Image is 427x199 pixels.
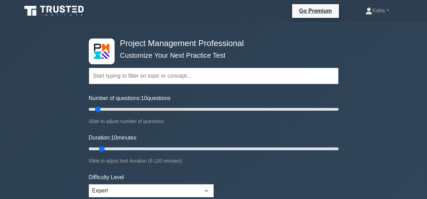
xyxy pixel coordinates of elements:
label: Duration: minutes [89,134,137,142]
input: Start typing to filter on topic or concept... [89,68,339,84]
div: Slide to adjust number of questions [89,117,339,125]
span: 10 [111,135,117,141]
label: Difficulty Level [89,173,124,181]
span: 10 [141,95,147,101]
a: Go Premium [295,7,336,15]
h4: Project Management Professional [117,38,305,48]
div: Slide to adjust test duration (5-120 minutes) [89,157,339,165]
a: Katia [349,4,406,18]
label: Number of questions: questions [89,94,171,102]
